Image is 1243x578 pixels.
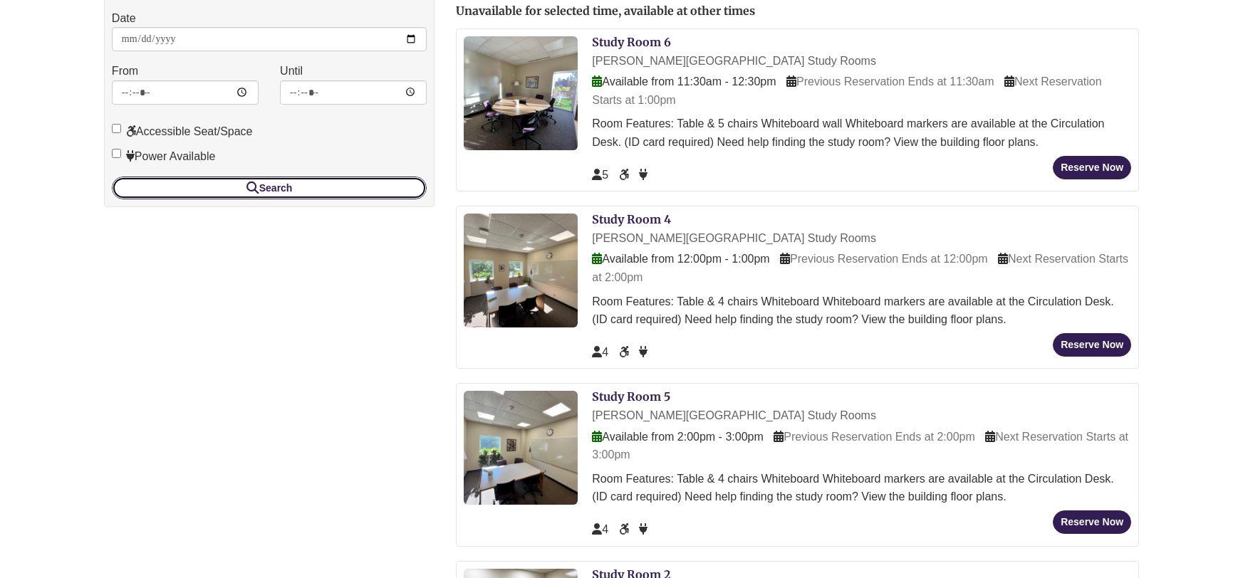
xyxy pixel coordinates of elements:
[780,253,987,265] span: Previous Reservation Ends at 12:00pm
[112,177,427,199] button: Search
[592,293,1131,329] div: Room Features: Table & 4 chairs Whiteboard Whiteboard markers are available at the Circulation De...
[619,169,632,181] span: Accessible Seat/Space
[592,253,769,265] span: Available from 12:00pm - 1:00pm
[592,115,1131,151] div: Room Features: Table & 5 chairs Whiteboard wall Whiteboard markers are available at the Circulati...
[592,523,608,535] span: The capacity of this space
[112,62,138,80] label: From
[592,431,763,443] span: Available from 2:00pm - 3:00pm
[592,35,671,49] a: Study Room 6
[112,149,121,158] input: Power Available
[592,389,670,404] a: Study Room 5
[774,431,975,443] span: Previous Reservation Ends at 2:00pm
[592,52,1131,70] div: [PERSON_NAME][GEOGRAPHIC_DATA] Study Rooms
[639,523,647,535] span: Power Available
[786,75,994,88] span: Previous Reservation Ends at 11:30am
[592,229,1131,248] div: [PERSON_NAME][GEOGRAPHIC_DATA] Study Rooms
[464,36,578,150] img: Study Room 6
[464,214,578,327] img: Study Room 4
[592,169,608,181] span: The capacity of this space
[592,75,776,88] span: Available from 11:30am - 12:30pm
[112,124,121,133] input: Accessible Seat/Space
[592,212,671,226] a: Study Room 4
[639,346,647,358] span: Power Available
[464,391,578,505] img: Study Room 5
[112,147,216,166] label: Power Available
[456,5,1139,18] h2: Unavailable for selected time, available at other times
[619,346,632,358] span: Accessible Seat/Space
[112,122,253,141] label: Accessible Seat/Space
[1053,510,1131,534] button: Reserve Now
[1053,333,1131,357] button: Reserve Now
[639,169,647,181] span: Power Available
[112,9,136,28] label: Date
[1053,156,1131,179] button: Reserve Now
[592,75,1101,106] span: Next Reservation Starts at 1:00pm
[592,406,1131,425] div: [PERSON_NAME][GEOGRAPHIC_DATA] Study Rooms
[280,62,303,80] label: Until
[592,470,1131,506] div: Room Features: Table & 4 chairs Whiteboard Whiteboard markers are available at the Circulation De...
[619,523,632,535] span: Accessible Seat/Space
[592,253,1128,283] span: Next Reservation Starts at 2:00pm
[592,346,608,358] span: The capacity of this space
